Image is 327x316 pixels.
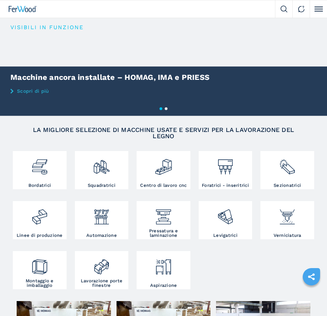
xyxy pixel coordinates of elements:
[88,183,115,188] h3: Squadratrici
[13,151,67,189] a: Bordatrici
[31,153,49,176] img: bordatrici_1.png
[93,203,111,226] img: automazione.png
[75,151,129,189] a: Squadratrici
[281,6,287,13] img: Search
[75,251,129,289] a: Lavorazione porte finestre
[160,107,162,110] button: 1
[93,253,111,276] img: lavorazione_porte_finestre_2.png
[75,201,129,239] a: Automazione
[31,253,49,276] img: montaggio_imballaggio_2.png
[202,183,249,188] h3: Foratrici - inseritrici
[260,151,314,189] a: Sezionatrici
[28,183,51,188] h3: Bordatrici
[15,278,65,288] h3: Montaggio e imballaggio
[138,228,189,238] h3: Pressatura e laminazione
[278,203,296,226] img: verniciatura_1.png
[310,0,327,18] button: Click to toggle menu
[150,283,177,288] h3: Aspirazione
[303,268,320,285] a: sharethis
[13,251,67,289] a: Montaggio e imballaggio
[24,127,303,139] h2: LA MIGLIORE SELEZIONE DI MACCHINE USATE E SERVIZI PER LA LAVORAZIONE DEL LEGNO
[199,151,252,189] a: Foratrici - inseritrici
[137,201,190,239] a: Pressatura e laminazione
[165,107,167,110] button: 2
[140,183,187,188] h3: Centro di lavoro cnc
[217,203,234,226] img: levigatrici_2.png
[278,153,296,176] img: sezionatrici_2.png
[155,153,172,176] img: centro_di_lavoro_cnc_2.png
[9,6,37,12] img: Ferwood
[137,151,190,189] a: Centro di lavoro cnc
[31,203,49,226] img: linee_di_produzione_2.png
[217,153,234,176] img: foratrici_inseritrici_2.png
[260,201,314,239] a: Verniciatura
[86,233,117,238] h3: Automazione
[199,201,252,239] a: Levigatrici
[298,6,305,13] img: Contact us
[213,233,238,238] h3: Levigatrici
[77,278,127,288] h3: Lavorazione porte finestre
[137,251,190,289] a: Aspirazione
[93,153,111,176] img: squadratrici_2.png
[274,183,301,188] h3: Sezionatrici
[155,253,172,276] img: aspirazione_1.png
[155,203,172,226] img: pressa-strettoia.png
[17,233,63,238] h3: Linee di produzione
[13,201,67,239] a: Linee di produzione
[274,233,301,238] h3: Verniciatura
